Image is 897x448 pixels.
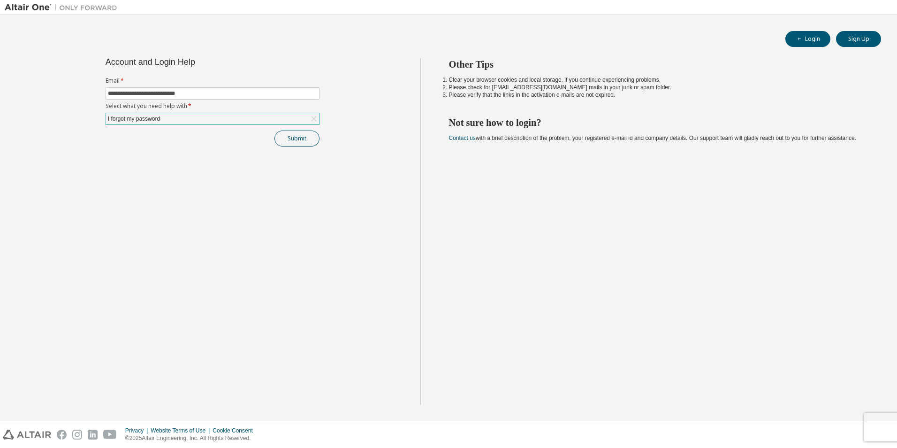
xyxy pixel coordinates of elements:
div: Cookie Consent [213,427,258,434]
button: Submit [274,131,319,147]
span: with a brief description of the problem, your registered e-mail id and company details. Our suppo... [449,135,856,141]
img: linkedin.svg [88,430,98,440]
img: altair_logo.svg [3,430,51,440]
a: Contact us [449,135,476,141]
button: Sign Up [836,31,881,47]
img: instagram.svg [72,430,82,440]
h2: Other Tips [449,58,865,70]
label: Select what you need help with [106,102,319,110]
div: I forgot my password [106,113,319,124]
p: © 2025 Altair Engineering, Inc. All Rights Reserved. [125,434,258,442]
li: Please verify that the links in the activation e-mails are not expired. [449,91,865,99]
button: Login [785,31,830,47]
li: Clear your browser cookies and local storage, if you continue experiencing problems. [449,76,865,84]
div: Privacy [125,427,151,434]
label: Email [106,77,319,85]
img: facebook.svg [57,430,67,440]
div: I forgot my password [106,114,161,124]
div: Account and Login Help [106,58,277,66]
li: Please check for [EMAIL_ADDRESS][DOMAIN_NAME] mails in your junk or spam folder. [449,84,865,91]
img: Altair One [5,3,122,12]
div: Website Terms of Use [151,427,213,434]
img: youtube.svg [103,430,117,440]
h2: Not sure how to login? [449,116,865,129]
